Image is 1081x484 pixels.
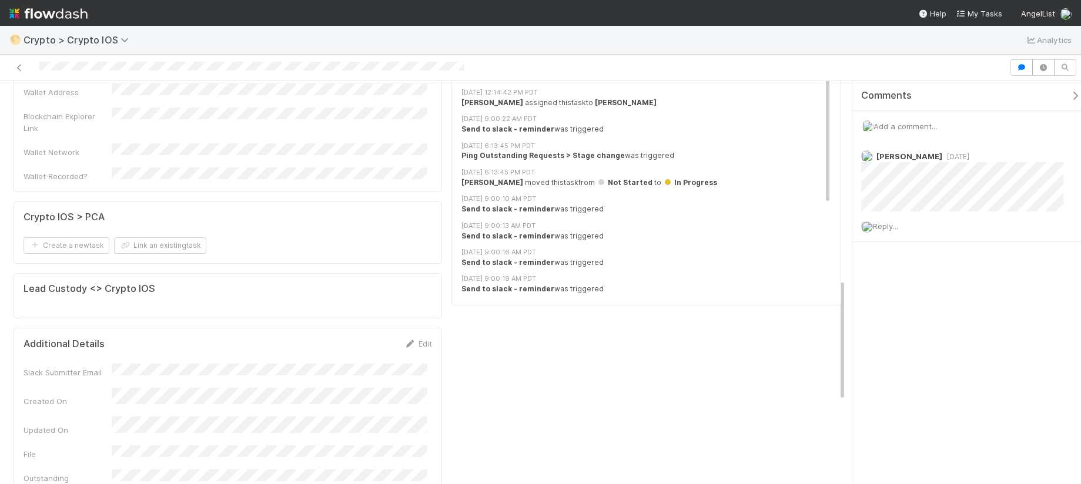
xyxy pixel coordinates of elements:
span: 🌕 [9,35,21,45]
span: [PERSON_NAME] [876,152,942,161]
div: [DATE] 9:00:16 AM PDT [461,247,840,257]
span: Reply... [873,221,898,231]
div: was triggered [461,204,840,214]
div: [DATE] 9:00:19 AM PDT [461,274,840,284]
span: Comments [861,90,912,102]
div: was triggered [461,124,840,135]
div: Created On [24,395,112,407]
strong: Send to slack - reminder [461,284,554,293]
span: [DATE] [942,152,969,161]
div: Updated On [24,424,112,436]
span: Crypto > Crypto IOS [24,34,135,46]
div: [DATE] 9:00:10 AM PDT [461,194,840,204]
div: [DATE] 6:13:45 PM PDT [461,167,840,177]
div: assigned this task to [461,98,840,108]
div: File [24,448,112,460]
div: Slack Submitter Email [24,367,112,378]
a: Analytics [1025,33,1072,47]
a: My Tasks [956,8,1002,19]
div: [DATE] 12:14:42 PM PDT [461,88,840,98]
img: avatar_705b8750-32ac-4031-bf5f-ad93a4909bc8.png [861,221,873,233]
div: was triggered [461,284,840,294]
strong: [PERSON_NAME] [461,98,523,107]
h5: Lead Custody <> Crypto IOS [24,283,155,295]
span: My Tasks [956,9,1002,18]
div: [DATE] 9:00:13 AM PDT [461,221,840,231]
div: moved this task from to [461,177,840,188]
div: was triggered [461,257,840,268]
strong: [PERSON_NAME] [461,178,523,187]
div: Wallet Network [24,146,112,158]
div: Wallet Address [24,86,112,98]
div: was triggered [461,150,840,161]
strong: Send to slack - reminder [461,125,554,133]
div: Help [918,8,946,19]
div: Wallet Recorded? [24,170,112,182]
div: Outstanding [24,472,112,484]
img: avatar_705b8750-32ac-4031-bf5f-ad93a4909bc8.png [1060,8,1072,20]
div: Blockchain Explorer Link [24,110,112,134]
div: [DATE] 9:00:22 AM PDT [461,114,840,124]
img: avatar_d89a0a80-047e-40c9-bdc2-a2d44e645fd3.png [861,150,873,162]
span: In Progress [663,178,717,187]
strong: Send to slack - reminder [461,204,554,213]
strong: Send to slack - reminder [461,231,554,240]
h5: Crypto IOS > PCA [24,211,105,223]
span: Not Started [597,178,652,187]
a: Edit [404,339,432,348]
div: was triggered [461,231,840,241]
img: avatar_705b8750-32ac-4031-bf5f-ad93a4909bc8.png [862,120,873,132]
div: [DATE] 6:13:45 PM PDT [461,141,840,151]
img: logo-inverted-e16ddd16eac7371096b0.svg [9,4,88,23]
button: Link an existingtask [114,237,206,254]
span: Add a comment... [873,122,937,131]
h5: Additional Details [24,338,105,350]
button: Create a newtask [24,237,109,254]
span: AngelList [1021,9,1055,18]
strong: Ping Outstanding Requests > Stage change [461,151,625,160]
strong: Send to slack - reminder [461,258,554,267]
strong: [PERSON_NAME] [595,98,657,107]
